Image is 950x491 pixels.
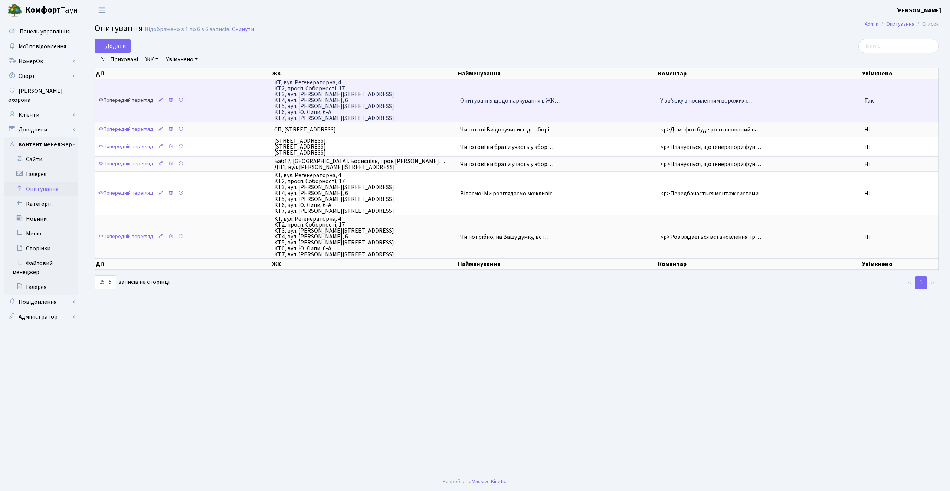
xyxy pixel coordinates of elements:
[657,68,861,79] th: Коментар
[96,158,155,170] a: Попередній перегляд
[274,138,454,156] span: [STREET_ADDRESS] [STREET_ADDRESS] [STREET_ADDRESS]
[274,127,454,133] span: СП, [STREET_ADDRESS]
[864,189,870,198] span: Ні
[4,182,78,196] a: Опитування
[861,258,939,270] th: Увімкнено
[20,27,70,36] span: Панель управління
[271,68,458,79] th: ЖК
[274,172,454,214] span: КТ, вул. Регенераторна, 4 КТ2, просп. Соборності, 17 КТ3, вул. [PERSON_NAME][STREET_ADDRESS] КТ4,...
[460,143,553,151] span: Чи готові ви брати участь у збор…
[4,24,78,39] a: Панель управління
[657,258,861,270] th: Коментар
[4,167,78,182] a: Галерея
[4,107,78,122] a: Клієнти
[96,188,155,199] a: Попередній перегляд
[96,141,155,153] a: Попередній перегляд
[96,124,155,135] a: Попередній перегляд
[95,258,271,270] th: Дії
[4,295,78,309] a: Повідомлення
[460,233,551,241] span: Чи потрібно, на Вашу думку, вст…
[4,84,78,107] a: [PERSON_NAME] охорона
[95,39,131,53] a: Додати
[4,280,78,295] a: Галерея
[4,152,78,167] a: Сайти
[861,68,939,79] th: Увімкнено
[896,6,941,15] a: [PERSON_NAME]
[854,16,950,32] nav: breadcrumb
[4,196,78,211] a: Категорії
[4,54,78,69] a: НомерОк
[443,478,507,486] div: Розроблено .
[4,122,78,137] a: Довідники
[95,275,116,289] select: записів на сторінці
[4,39,78,54] a: Мої повідомлення
[163,53,201,66] a: Увімкнено
[457,258,657,270] th: Найменування
[95,275,170,289] label: записів на сторінці
[460,160,553,168] span: Чи готові ви брати участь у збор…
[472,478,506,485] a: Massive Kinetic
[896,6,941,14] b: [PERSON_NAME]
[96,95,155,106] a: Попередній перегляд
[660,126,764,134] span: <p>Домофон буде розташований на…
[4,241,78,256] a: Сторінки
[142,53,161,66] a: ЖК
[886,20,914,28] a: Опитування
[915,276,927,289] a: 1
[660,189,764,198] span: <p>Передбачається монтаж системи…
[93,4,111,16] button: Переключити навігацію
[914,20,939,28] li: Список
[274,79,454,121] span: КТ, вул. Регенераторна, 4 КТ2, просп. Соборності, 17 КТ3, вул. [PERSON_NAME][STREET_ADDRESS] КТ4,...
[7,3,22,18] img: logo.png
[660,143,761,151] span: <p>Планується, що генератори фун…
[4,309,78,324] a: Адміністратор
[271,258,458,270] th: ЖК
[460,126,555,134] span: Чи готові Ви долучитись до зборі…
[858,39,939,53] input: Пошук...
[107,53,141,66] a: Приховані
[660,160,761,168] span: <p>Планується, що генератори фун…
[660,97,755,105] span: У звʼязку з посиленням ворожих о…
[99,42,126,50] span: Додати
[145,26,230,33] div: Відображено з 1 по 6 з 6 записів.
[864,233,870,241] span: Ні
[274,158,454,170] span: Баб12, [GEOGRAPHIC_DATA]. Бориспіль, пров.[PERSON_NAME]… ДП1, вул. [PERSON_NAME][STREET_ADDRESS]
[4,69,78,84] a: Спорт
[95,22,143,35] span: Опитування
[4,256,78,280] a: Файловий менеджер
[4,226,78,241] a: Меню
[25,4,78,17] span: Таун
[660,233,761,241] span: <p>Розглядається встановлення тр…
[457,68,657,79] th: Найменування
[19,42,66,51] span: Мої повідомлення
[232,26,254,33] a: Скинути
[4,137,78,152] a: Контент менеджер
[25,4,61,16] b: Комфорт
[864,143,870,151] span: Ні
[864,126,870,134] span: Ні
[460,189,558,198] span: Вітаємо! Ми розглядаємо можливіс…
[4,211,78,226] a: Новини
[274,216,454,257] span: КТ, вул. Регенераторна, 4 КТ2, просп. Соборності, 17 КТ3, вул. [PERSON_NAME][STREET_ADDRESS] КТ4,...
[95,68,271,79] th: Дії
[864,97,874,105] span: Так
[460,97,560,105] span: Опитування щодо паркування в ЖК…
[864,160,870,168] span: Ні
[865,20,878,28] a: Admin
[96,231,155,243] a: Попередній перегляд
